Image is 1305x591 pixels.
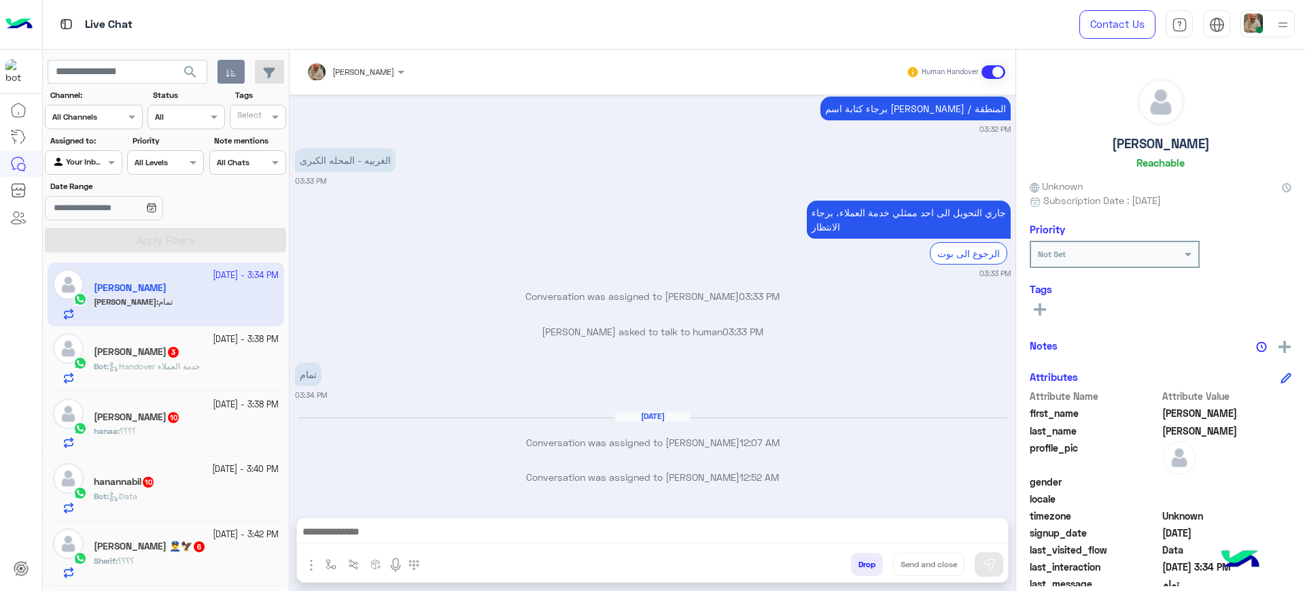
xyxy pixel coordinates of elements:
[213,333,279,346] small: [DATE] - 3:38 PM
[168,347,179,358] span: 3
[118,556,134,566] span: ؟؟؟؟
[723,326,763,337] span: 03:33 PM
[1030,526,1160,540] span: signup_date
[982,558,996,571] img: send message
[182,64,198,80] span: search
[1162,543,1292,557] span: Data
[120,426,136,436] span: ؟؟؟؟
[109,361,200,371] span: Handover خدمة العملاء
[1030,389,1160,403] span: Attribute Name
[1030,283,1291,295] h6: Tags
[739,290,780,302] span: 03:33 PM
[94,426,118,436] span: hanaa
[1030,441,1160,472] span: profile_pic
[94,491,109,501] b: :
[194,541,205,552] span: 6
[1162,492,1292,506] span: null
[73,422,87,435] img: WhatsApp
[94,556,118,566] b: :
[1217,537,1264,584] img: hulul-logo.png
[1138,79,1184,125] img: defaultAdmin.png
[50,89,141,101] label: Channel:
[1162,475,1292,489] span: null
[94,491,107,501] span: Bot
[53,463,84,494] img: defaultAdmin.png
[1274,16,1291,33] img: profile
[94,411,180,423] h5: hanaa abdo
[615,411,690,421] h6: [DATE]
[1162,406,1292,420] span: Karim
[45,228,286,252] button: Apply Filters
[1030,223,1065,235] h6: Priority
[168,412,179,423] span: 10
[109,491,137,501] span: Data
[50,135,120,147] label: Assigned to:
[320,553,343,575] button: select flow
[739,437,780,448] span: 12:07 AM
[295,362,321,386] p: 15/10/2025, 3:34 PM
[213,528,279,541] small: [DATE] - 3:42 PM
[295,324,1011,339] p: [PERSON_NAME] asked to talk to human
[1136,156,1185,169] h6: Reachable
[143,477,154,488] span: 10
[153,89,223,101] label: Status
[1278,341,1291,353] img: add
[326,559,336,570] img: select flow
[1162,509,1292,523] span: Unknown
[979,268,1011,279] small: 03:33 PM
[295,175,326,186] small: 03:33 PM
[807,201,1011,239] p: 15/10/2025, 3:33 PM
[1162,389,1292,403] span: Attribute Value
[5,10,33,39] img: Logo
[73,486,87,500] img: WhatsApp
[365,553,387,575] button: create order
[348,559,359,570] img: Trigger scenario
[1030,492,1160,506] span: locale
[1030,179,1083,193] span: Unknown
[235,109,262,124] div: Select
[343,553,365,575] button: Trigger scenario
[893,553,964,576] button: Send and close
[73,356,87,370] img: WhatsApp
[94,361,109,371] b: :
[295,390,327,401] small: 03:34 PM
[133,135,203,147] label: Priority
[295,435,1011,450] p: Conversation was assigned to [PERSON_NAME]
[295,470,1011,484] p: Conversation was assigned to [PERSON_NAME]
[1030,424,1160,438] span: last_name
[979,124,1011,135] small: 03:32 PM
[212,463,279,476] small: [DATE] - 3:40 PM
[5,59,30,84] img: 1403182699927242
[94,426,120,436] b: :
[1162,441,1196,475] img: defaultAdmin.png
[53,399,84,429] img: defaultAdmin.png
[1162,577,1292,591] span: تمام
[851,553,883,576] button: Drop
[1030,475,1160,489] span: gender
[1030,339,1058,352] h6: Notes
[1209,17,1225,33] img: tab
[1030,543,1160,557] span: last_visited_flow
[58,16,75,33] img: tab
[1043,193,1161,207] span: Subscription Date : [DATE]
[94,556,116,566] span: Sherif
[1112,136,1210,152] h5: [PERSON_NAME]
[820,97,1011,120] p: 15/10/2025, 3:32 PM
[1030,509,1160,523] span: timezone
[53,333,84,364] img: defaultAdmin.png
[332,67,394,77] span: [PERSON_NAME]
[1162,424,1292,438] span: Tolpa
[370,559,381,570] img: create order
[295,148,396,172] p: 15/10/2025, 3:33 PM
[94,361,107,371] span: Bot
[94,541,206,552] h5: Sherif Atef 👮‍♂️🦅
[1256,341,1267,352] img: notes
[1162,560,1292,574] span: 2025-10-15T12:34:59.434Z
[408,560,419,571] img: make a call
[387,557,404,573] img: send voice note
[1030,560,1160,574] span: last_interaction
[1079,10,1155,39] a: Contact Us
[235,89,285,101] label: Tags
[94,346,180,358] h5: Ahmed Younis
[53,528,84,559] img: defaultAdmin.png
